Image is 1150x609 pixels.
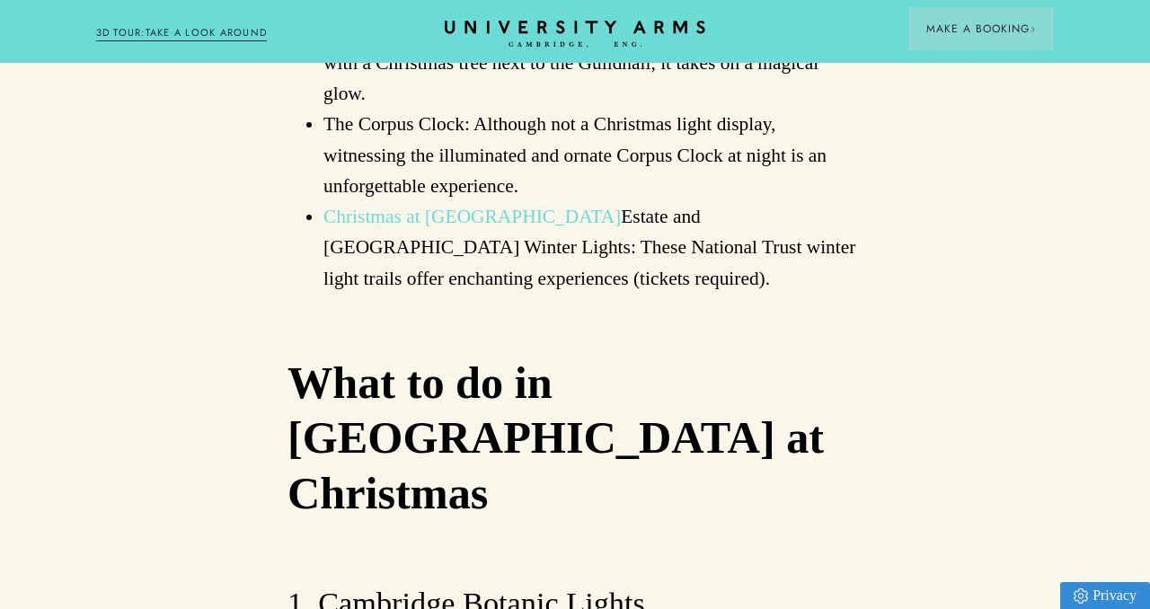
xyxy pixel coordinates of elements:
[445,21,705,49] a: Home
[1030,26,1036,32] img: Arrow icon
[926,21,1036,37] span: Make a Booking
[323,201,862,294] li: Estate and [GEOGRAPHIC_DATA] Winter Lights: These National Trust winter light trails offer enchan...
[1074,588,1088,604] img: Privacy
[908,7,1054,50] button: Make a BookingArrow icon
[1060,582,1150,609] a: Privacy
[287,357,824,518] strong: What to do in [GEOGRAPHIC_DATA] at Christmas
[323,206,621,227] a: Christmas at [GEOGRAPHIC_DATA]
[323,109,862,201] li: The Corpus Clock: Although not a Christmas light display, witnessing the illuminated and ornate C...
[96,25,268,41] a: 3D TOUR:TAKE A LOOK AROUND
